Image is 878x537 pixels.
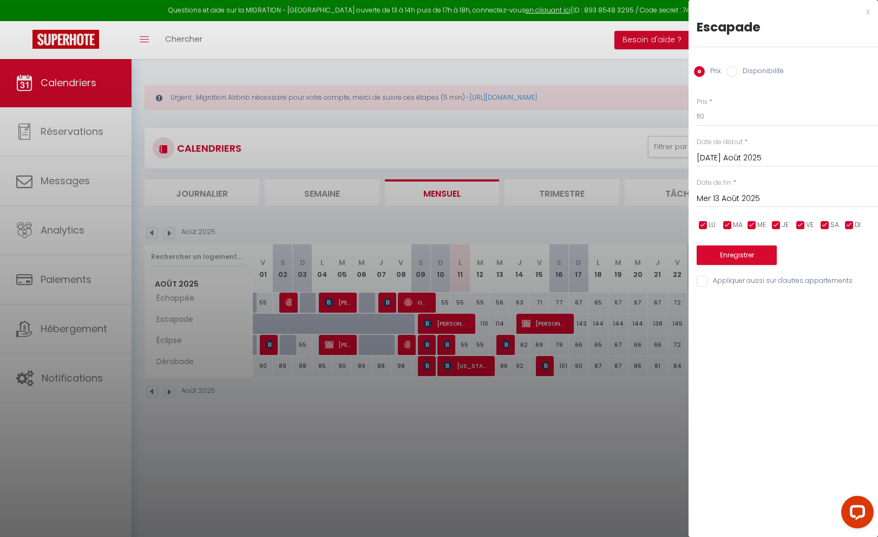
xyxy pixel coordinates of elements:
span: SA [830,220,839,230]
button: Enregistrer [697,245,777,265]
label: Date de fin [697,178,731,188]
label: Disponibilité [737,66,784,78]
span: ME [757,220,766,230]
span: VE [806,220,814,230]
label: Prix [705,66,721,78]
span: DI [855,220,861,230]
span: LU [709,220,716,230]
label: Prix [697,97,707,107]
div: Escapade [697,18,870,36]
span: MA [733,220,743,230]
div: x [689,5,870,18]
iframe: LiveChat chat widget [833,491,878,537]
span: JE [782,220,789,230]
label: Date de début [697,137,743,147]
